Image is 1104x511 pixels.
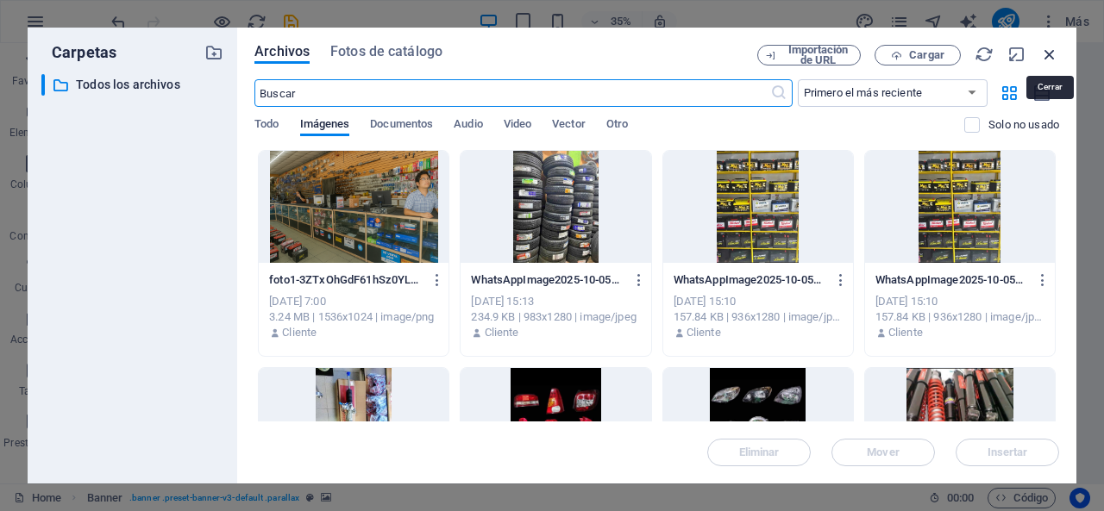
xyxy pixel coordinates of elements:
span: Audio [454,114,482,138]
span: Fotos de catálogo [330,41,442,62]
span: Todo [254,114,279,138]
span: Vector [552,114,586,138]
div: 3.24 MB | 1536x1024 | image/png [269,309,438,325]
p: Carpetas [41,41,116,64]
span: Documentos [370,114,433,138]
p: Cliente [282,325,317,340]
span: Otro [606,114,628,138]
div: 157.84 KB | 936x1280 | image/jpeg [875,309,1044,325]
i: Crear carpeta [204,43,223,62]
p: Solo no usado [988,117,1059,133]
input: Buscar [254,79,769,107]
p: WhatsAppImage2025-10-05at7.07.24AM-oTfAt-lXateiJsNoqv1_0w.jpeg [674,272,827,288]
p: WhatsAppImage2025-10-05at7.07.24AM-algNStghGO4voILD4cPvdg.jpeg [875,272,1029,288]
div: [DATE] 15:10 [875,294,1044,309]
span: Importación de URL [783,45,853,65]
p: WhatsAppImage2025-10-05at7.12.18AM-UjN3rnLOBslCifQg7yB6RQ.jpeg [471,272,624,288]
div: 157.84 KB | 936x1280 | image/jpeg [674,309,843,325]
span: Imágenes [300,114,350,138]
i: Volver a cargar [975,45,994,64]
div: 234.9 KB | 983x1280 | image/jpeg [471,309,640,325]
p: Cliente [485,325,519,340]
div: [DATE] 7:00 [269,294,438,309]
button: Importación de URL [757,45,861,65]
button: Cargar [875,45,961,65]
i: Minimizar [1007,45,1026,64]
div: ​ [41,74,45,96]
span: Cargar [909,50,944,60]
p: Cliente [687,325,721,340]
span: Video [504,114,531,138]
div: [DATE] 15:13 [471,294,640,309]
div: [DATE] 15:10 [674,294,843,309]
p: foto1-3ZTxOhGdF61hSz0YLqeNQw.png [269,272,423,288]
span: Archivos [254,41,310,62]
p: Todos los archivos [76,75,191,95]
p: Cliente [888,325,923,340]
